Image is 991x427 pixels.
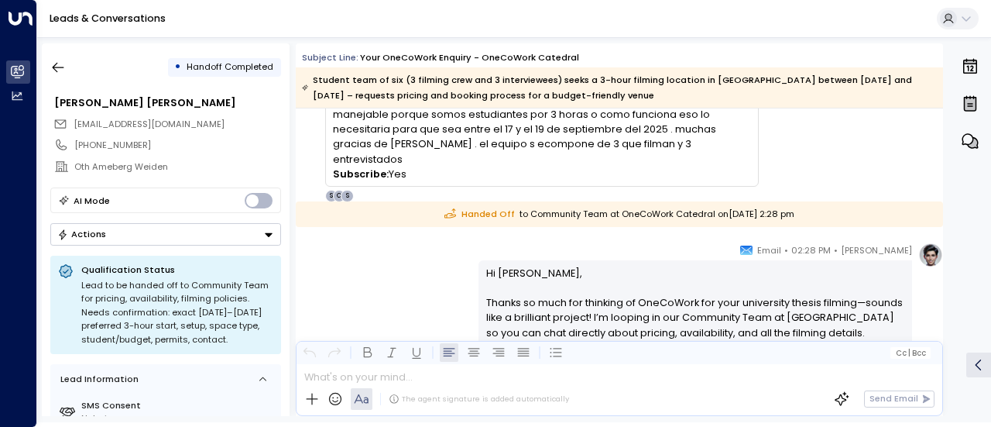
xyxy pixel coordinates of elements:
[834,243,838,258] span: •
[302,51,358,64] span: Subject Line:
[302,72,935,103] div: Student team of six (3 filming crew and 3 interviewees) seeks a 3-hour filming location in [GEOGR...
[791,243,831,258] span: 02:28 PM
[74,193,110,208] div: AI Mode
[918,243,943,267] img: profile-logo.png
[890,347,931,359] button: Cc|Bcc
[50,12,166,25] a: Leads & Conversations
[56,373,139,386] div: Lead Information
[296,201,943,227] div: to Community Team at OneCoWork Catedral on [DATE] 2:28 pm
[81,279,273,347] div: Lead to be handed off to Community Team for pricing, availability, filming policies. Needs confir...
[187,60,273,73] span: Handoff Completed
[444,208,515,221] span: Handed Off
[81,412,276,425] div: Not given
[360,51,579,64] div: Your OneCoWork Enquiry - OneCoWork Catedral
[74,139,280,152] div: [PHONE_NUMBER]
[50,223,281,246] button: Actions
[81,399,276,412] label: SMS Consent
[74,118,225,130] span: [EMAIL_ADDRESS][DOMAIN_NAME]
[57,229,106,239] div: Actions
[300,343,319,362] button: Undo
[325,190,338,202] div: S
[50,223,281,246] div: Button group with a nested menu
[341,190,353,202] div: S
[74,160,280,174] div: Oth Ameberg Weiden
[784,243,788,258] span: •
[896,349,926,357] span: Cc Bcc
[757,243,781,258] span: Email
[74,118,225,131] span: r.ortizrosas@icloud.com
[54,95,280,110] div: [PERSON_NAME] [PERSON_NAME]
[333,167,750,181] p: Yes
[333,167,389,181] b: Subscribe:
[81,263,273,276] p: Qualification Status
[908,349,910,357] span: |
[841,243,912,258] span: [PERSON_NAME]
[389,394,569,405] div: The agent signature is added automatically
[174,56,181,78] div: •
[333,190,345,202] div: C
[325,343,344,362] button: Redo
